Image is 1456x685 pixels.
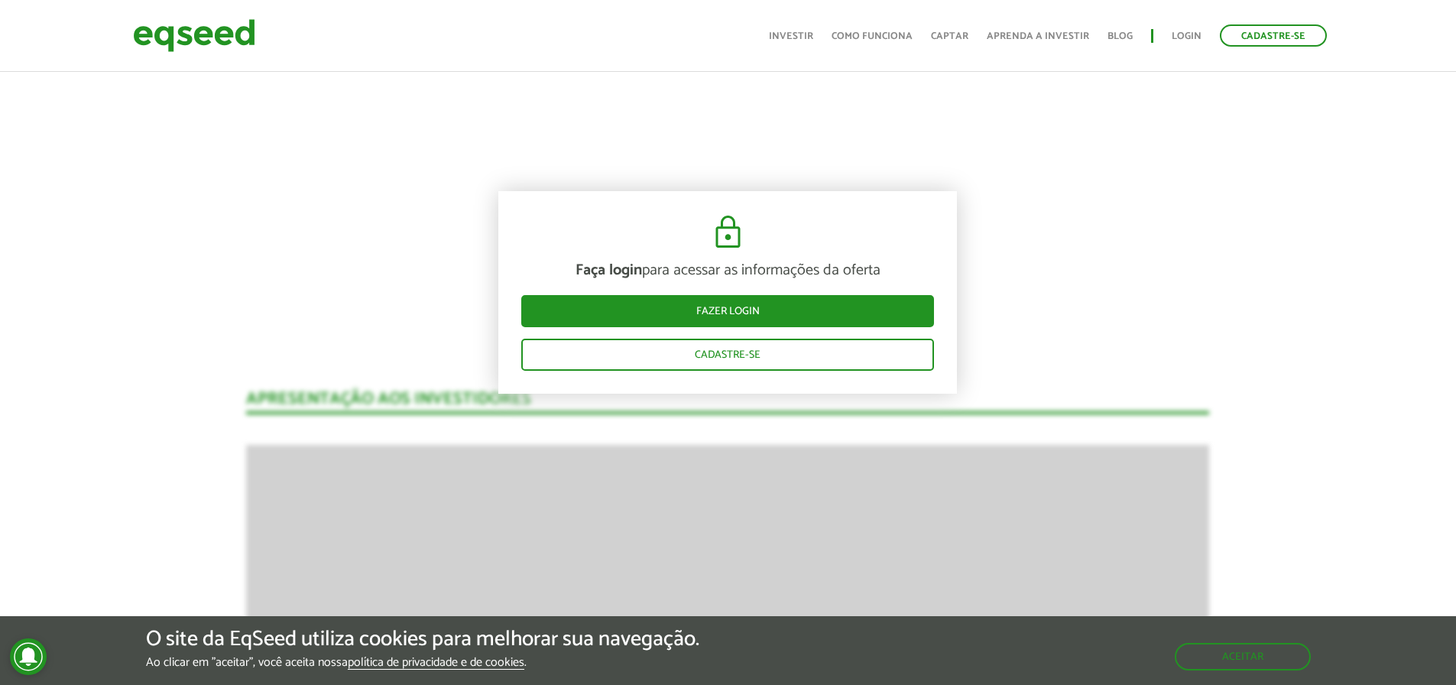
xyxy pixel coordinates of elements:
[521,261,934,280] p: para acessar as informações da oferta
[832,31,913,41] a: Como funciona
[133,15,255,56] img: EqSeed
[1107,31,1133,41] a: Blog
[521,339,934,371] a: Cadastre-se
[709,214,747,251] img: cadeado.svg
[1175,643,1311,670] button: Aceitar
[576,258,642,283] strong: Faça login
[1172,31,1201,41] a: Login
[931,31,968,41] a: Captar
[348,657,524,670] a: política de privacidade e de cookies
[146,628,699,651] h5: O site da EqSeed utiliza cookies para melhorar sua navegação.
[987,31,1089,41] a: Aprenda a investir
[769,31,813,41] a: Investir
[1220,24,1327,47] a: Cadastre-se
[146,655,699,670] p: Ao clicar em "aceitar", você aceita nossa .
[521,295,934,327] a: Fazer login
